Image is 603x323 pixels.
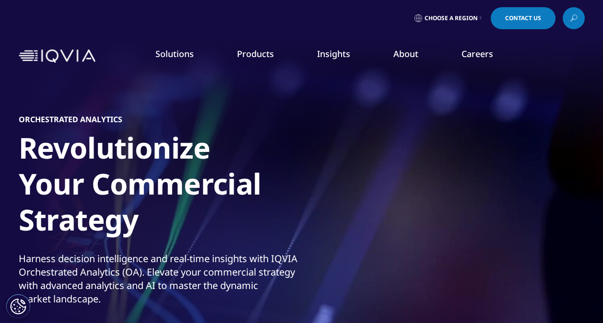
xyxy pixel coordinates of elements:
[505,15,541,21] span: Contact Us
[19,115,122,124] h5: ORCHESTRATED ANALYTICS
[425,14,478,22] span: Choose a Region
[317,48,350,59] a: Insights
[491,7,556,29] a: Contact Us
[19,49,95,63] img: IQVIA Healthcare Information Technology and Pharma Clinical Research Company
[6,294,30,318] button: Cookies Settings
[393,48,418,59] a: About
[19,252,299,311] p: Harness decision intelligence and real-time insights with IQVIA Orchestrated Analytics (OA). Elev...
[237,48,274,59] a: Products
[19,130,261,243] h1: Revolutionize Your Commercial Strategy
[99,34,585,79] nav: Primary
[461,48,493,59] a: Careers
[155,48,194,59] a: Solutions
